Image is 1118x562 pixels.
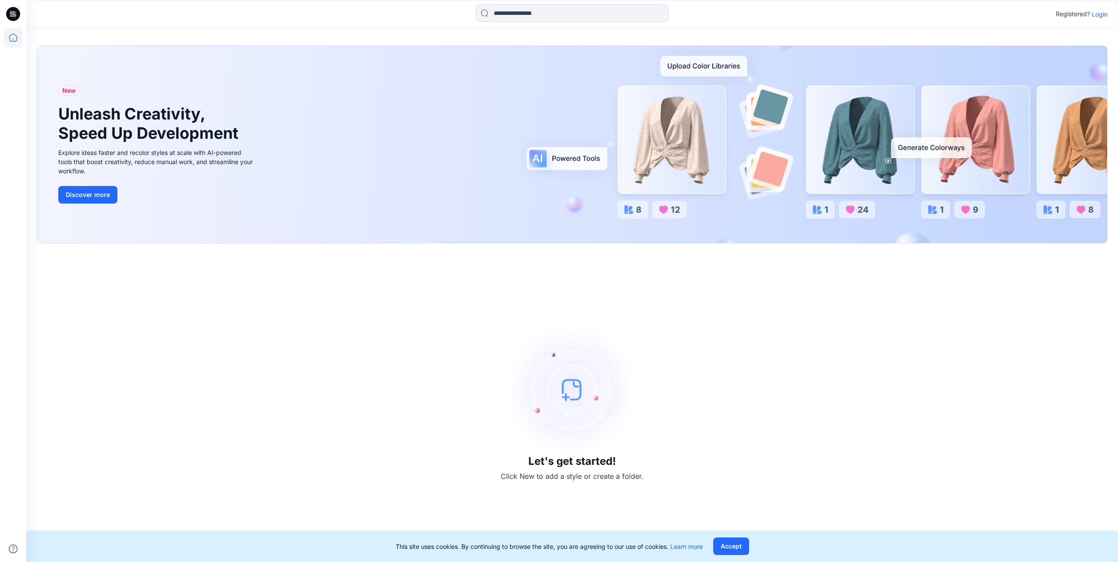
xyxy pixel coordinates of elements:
p: Click New to add a style or create a folder. [501,471,644,481]
p: Login [1092,10,1107,19]
button: Discover more [58,186,117,204]
p: This site uses cookies. By continuing to browse the site, you are agreeing to our use of cookies. [396,542,703,551]
a: Discover more [58,186,255,204]
button: Accept [713,537,749,555]
h3: Let's get started! [528,455,616,467]
p: Registered? [1056,9,1090,19]
span: New [62,85,76,96]
h1: Unleash Creativity, Speed Up Development [58,105,242,142]
div: Explore ideas faster and recolor styles at scale with AI-powered tools that boost creativity, red... [58,148,255,176]
a: Learn more [670,543,703,550]
img: empty-state-image.svg [506,324,638,455]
